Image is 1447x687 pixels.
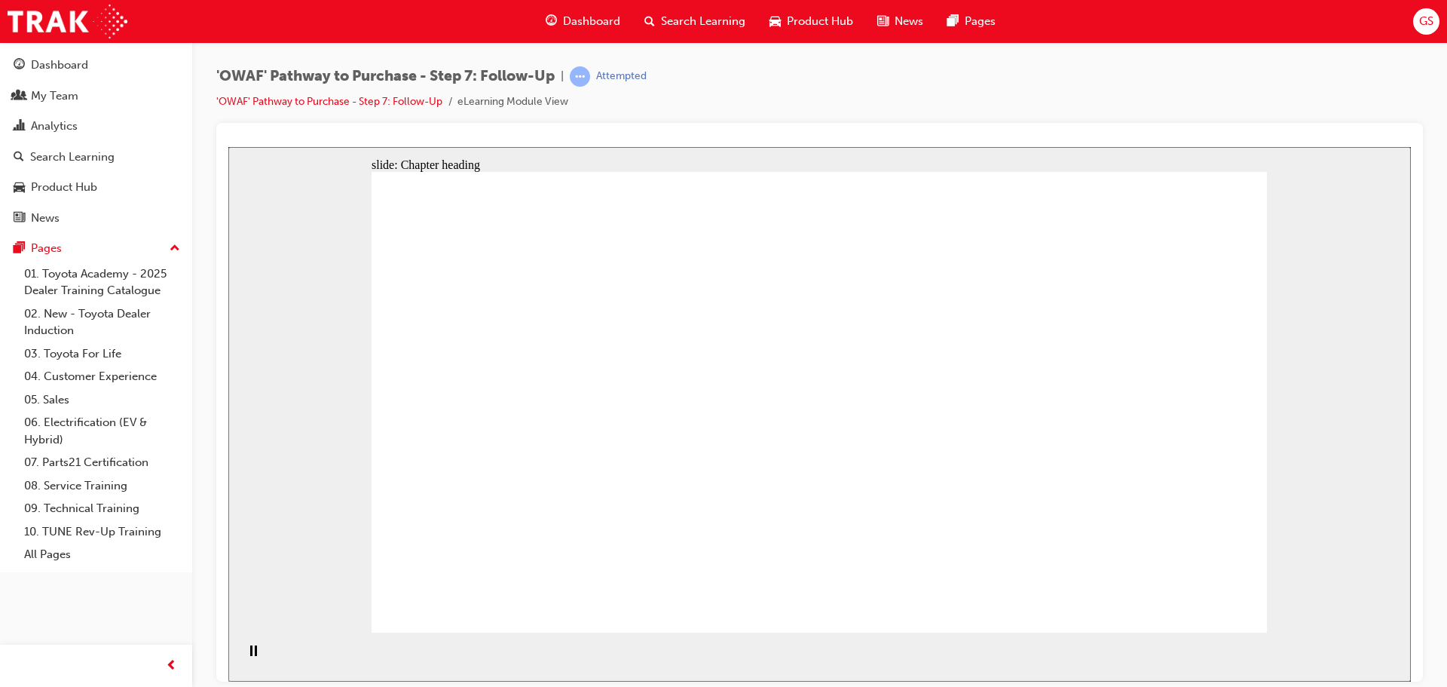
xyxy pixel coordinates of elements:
span: Product Hub [787,13,853,30]
a: 10. TUNE Rev-Up Training [18,520,186,544]
a: Search Learning [6,143,186,171]
span: search-icon [644,12,655,31]
a: Dashboard [6,51,186,79]
div: playback controls [8,486,33,535]
button: Pages [6,235,186,262]
div: Analytics [31,118,78,135]
span: chart-icon [14,120,25,133]
a: 09. Technical Training [18,497,186,520]
a: pages-iconPages [935,6,1008,37]
span: Search Learning [661,13,745,30]
span: car-icon [14,181,25,195]
div: Product Hub [31,179,97,196]
div: Pages [31,240,62,257]
a: 04. Customer Experience [18,365,186,388]
a: Analytics [6,112,186,140]
button: DashboardMy TeamAnalyticsSearch LearningProduct HubNews [6,48,186,235]
div: My Team [31,87,78,105]
a: car-iconProduct Hub [757,6,865,37]
span: news-icon [877,12,889,31]
button: Pause (Ctrl+Alt+P) [8,498,33,523]
a: 07. Parts21 Certification [18,451,186,474]
span: pages-icon [14,242,25,256]
a: search-iconSearch Learning [632,6,757,37]
span: people-icon [14,90,25,103]
span: GS [1419,13,1433,30]
a: 08. Service Training [18,474,186,498]
div: Attempted [596,69,647,84]
a: 02. New - Toyota Dealer Induction [18,302,186,342]
a: 03. Toyota For Life [18,342,186,366]
span: up-icon [170,239,180,259]
a: News [6,204,186,232]
a: Product Hub [6,173,186,201]
a: All Pages [18,543,186,566]
a: guage-iconDashboard [534,6,632,37]
button: GS [1413,8,1439,35]
span: car-icon [769,12,781,31]
span: search-icon [14,151,24,164]
a: 05. Sales [18,388,186,412]
span: Dashboard [563,13,620,30]
a: 'OWAF' Pathway to Purchase - Step 7: Follow-Up [216,95,442,108]
div: News [31,210,60,227]
span: guage-icon [546,12,557,31]
span: 'OWAF' Pathway to Purchase - Step 7: Follow-Up [216,68,555,85]
li: eLearning Module View [457,94,568,111]
img: Trak [8,5,127,38]
span: Pages [965,13,996,30]
a: My Team [6,82,186,110]
span: prev-icon [166,657,177,676]
span: news-icon [14,212,25,225]
span: pages-icon [947,12,959,31]
span: | [561,68,564,85]
a: 06. Electrification (EV & Hybrid) [18,411,186,451]
span: News [895,13,923,30]
span: guage-icon [14,59,25,72]
span: learningRecordVerb_ATTEMPT-icon [570,66,590,87]
a: news-iconNews [865,6,935,37]
div: Dashboard [31,57,88,74]
div: Search Learning [30,149,115,166]
a: 01. Toyota Academy - 2025 Dealer Training Catalogue [18,262,186,302]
